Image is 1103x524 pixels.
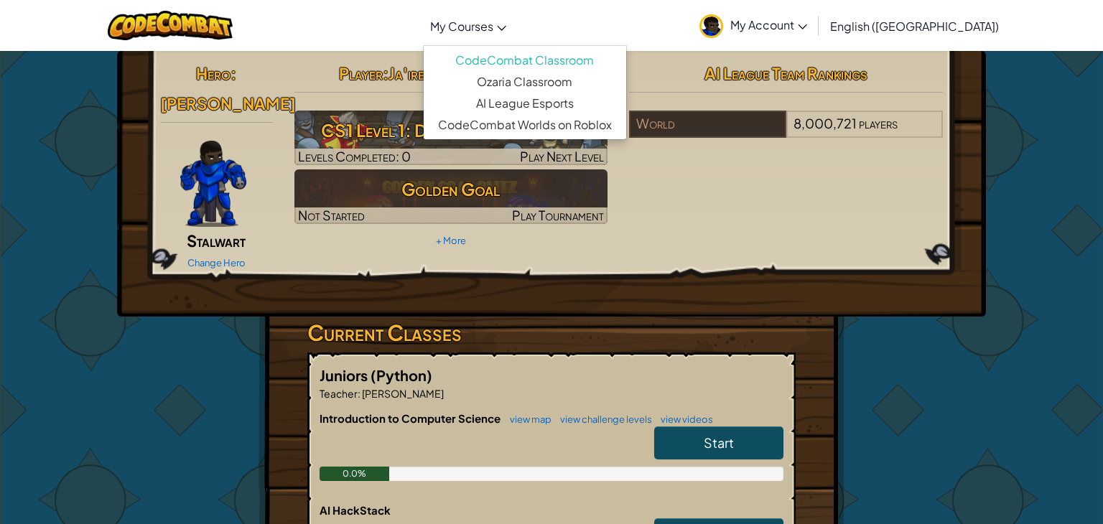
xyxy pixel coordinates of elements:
a: My Account [692,3,814,48]
a: Golden GoalNot StartedPlay Tournament [294,169,608,224]
span: Stalwart [187,230,246,251]
a: CodeCombat Worlds on Roblox [424,114,626,136]
a: Change Hero [187,257,246,268]
a: + More [436,235,466,246]
div: World [629,111,786,138]
span: Teacher [320,387,358,400]
span: [PERSON_NAME] [360,387,444,400]
span: Juniors [320,366,371,384]
span: My Account [730,17,807,32]
img: CS1 Level 1: Dungeons of Kithgard [294,111,608,165]
span: Hero [196,63,231,83]
h3: Golden Goal [294,173,608,205]
span: Start [704,434,734,451]
img: avatar [699,14,723,38]
a: Play Next Level [294,111,608,165]
img: Golden Goal [294,169,608,224]
span: [PERSON_NAME] [160,93,296,113]
div: 0.0% [320,467,389,481]
a: CodeCombat Classroom [424,50,626,71]
img: CodeCombat logo [108,11,233,40]
span: Levels Completed: 0 [298,148,411,164]
h3: CS1 Level 1: Dungeons of Kithgard [294,114,608,146]
span: AI League Team Rankings [704,63,867,83]
span: : [383,63,388,83]
a: AI League Esports [424,93,626,114]
span: players [859,115,898,131]
span: (Python) [371,366,432,384]
span: Play Next Level [520,148,604,164]
a: English ([GEOGRAPHIC_DATA]) [823,6,1006,45]
a: World8,000,721players [629,124,943,141]
span: Play Tournament [512,207,604,223]
span: Introduction to Computer Science [320,411,503,425]
span: My Courses [430,19,493,34]
a: Ozaria Classroom [424,71,626,93]
span: Player [339,63,383,83]
span: 8,000,721 [793,115,857,131]
a: view challenge levels [553,413,652,425]
span: AI HackStack [320,503,391,517]
a: view videos [653,413,713,425]
img: Gordon-selection-pose.png [180,141,246,227]
a: My Courses [423,6,513,45]
span: : [231,63,236,83]
span: : [358,387,360,400]
h3: Current Classes [307,317,796,349]
a: view map [503,413,551,425]
span: Ja'ire [PERSON_NAME] [388,63,563,83]
span: English ([GEOGRAPHIC_DATA]) [830,19,999,34]
span: Not Started [298,207,365,223]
